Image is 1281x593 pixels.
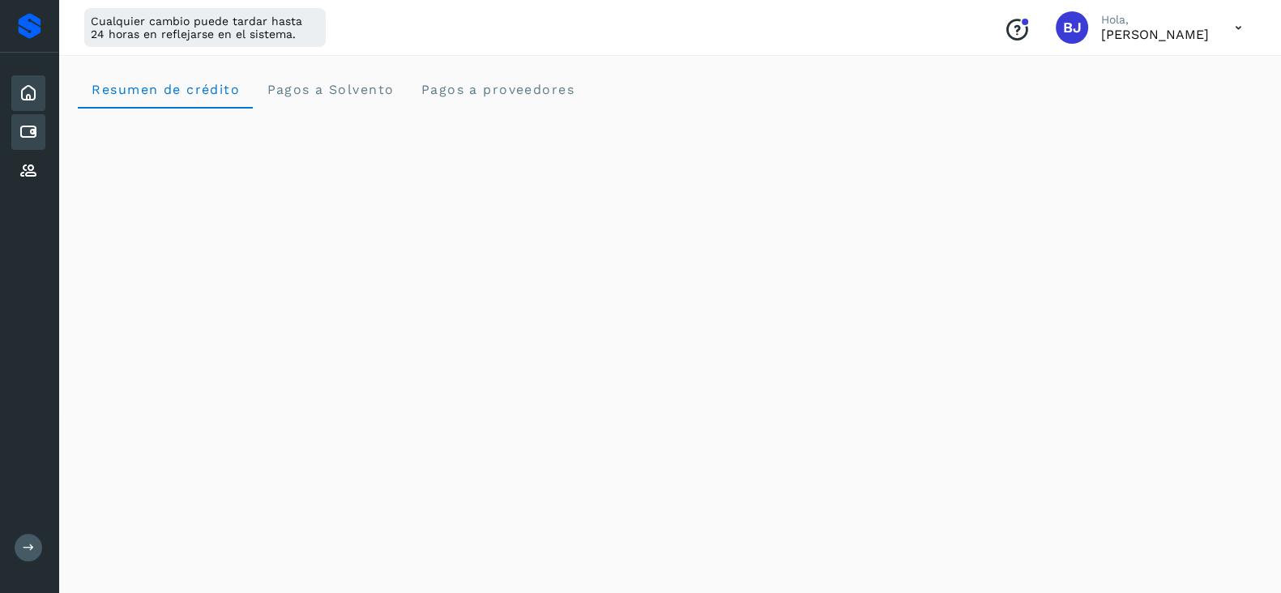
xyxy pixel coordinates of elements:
span: Pagos a Solvento [266,82,394,97]
span: Pagos a proveedores [420,82,574,97]
p: Brayant Javier Rocha Martinez [1101,27,1209,42]
span: Resumen de crédito [91,82,240,97]
div: Inicio [11,75,45,111]
div: Cualquier cambio puede tardar hasta 24 horas en reflejarse en el sistema. [84,8,326,47]
p: Hola, [1101,13,1209,27]
div: Proveedores [11,153,45,189]
div: Cuentas por pagar [11,114,45,150]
